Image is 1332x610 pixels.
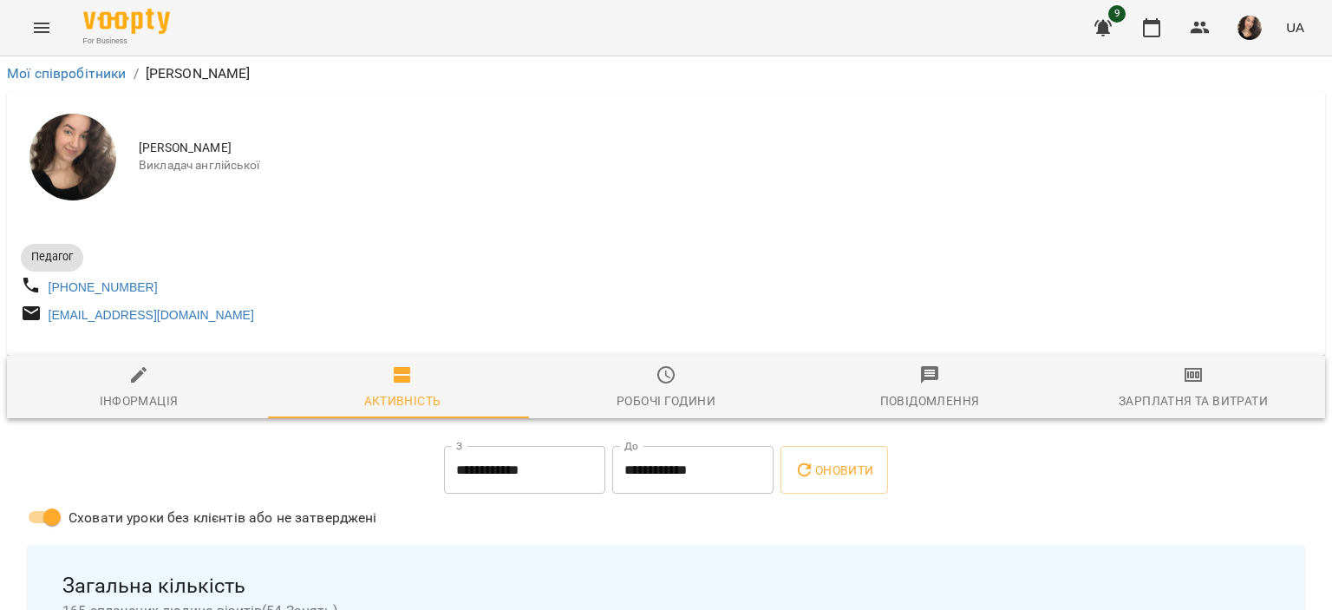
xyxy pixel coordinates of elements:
[1286,18,1304,36] span: UA
[139,157,1311,174] span: Викладач англійської
[21,7,62,49] button: Menu
[1279,11,1311,43] button: UA
[364,390,441,411] div: Активність
[880,390,980,411] div: Повідомлення
[62,573,1270,600] span: Загальна кількість
[7,63,1325,84] nav: breadcrumb
[83,36,170,47] span: For Business
[49,308,254,322] a: [EMAIL_ADDRESS][DOMAIN_NAME]
[1237,16,1262,40] img: af1f68b2e62f557a8ede8df23d2b6d50.jpg
[1108,5,1126,23] span: 9
[21,249,83,265] span: Педагог
[83,9,170,34] img: Voopty Logo
[780,446,887,495] button: Оновити
[617,390,715,411] div: Робочі години
[794,460,873,481] span: Оновити
[29,114,116,200] img: Самчук Анастасія Олександрівна
[134,63,139,84] li: /
[7,65,127,82] a: Мої співробітники
[69,508,377,528] span: Сховати уроки без клієнтів або не затверджені
[146,63,251,84] p: [PERSON_NAME]
[49,280,158,294] a: [PHONE_NUMBER]
[139,140,1311,157] span: [PERSON_NAME]
[1119,390,1268,411] div: Зарплатня та Витрати
[100,390,179,411] div: Інформація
